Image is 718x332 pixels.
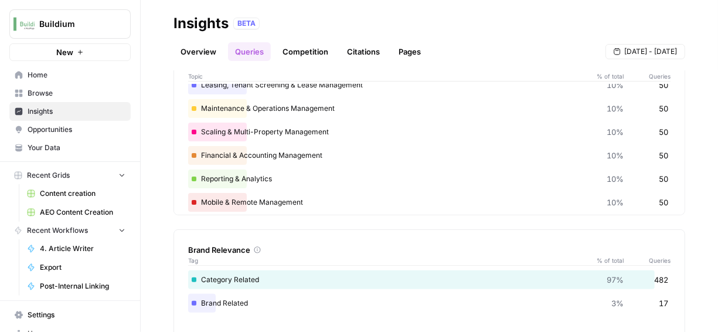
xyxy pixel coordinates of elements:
[27,170,70,181] span: Recent Grids
[22,184,131,203] a: Content creation
[611,297,624,309] span: 3%
[188,270,671,289] div: Category Related
[28,70,125,80] span: Home
[340,42,387,61] a: Citations
[588,72,624,81] span: % of total
[40,207,125,218] span: AEO Content Creation
[188,146,671,165] div: Financial & Accounting Management
[9,138,131,157] a: Your Data
[9,167,131,184] button: Recent Grids
[659,103,668,114] span: 50
[40,243,125,254] span: 4. Article Writer
[654,274,668,286] span: 482
[607,103,624,114] span: 10%
[9,84,131,103] a: Browse
[659,79,668,91] span: 50
[659,197,668,208] span: 50
[13,13,35,35] img: Buildium Logo
[659,297,668,309] span: 17
[188,99,671,118] div: Maintenance & Operations Management
[22,277,131,296] a: Post-Internal Linking
[607,274,624,286] span: 97%
[173,42,223,61] a: Overview
[22,258,131,277] a: Export
[9,43,131,61] button: New
[607,173,624,185] span: 10%
[659,150,668,161] span: 50
[22,203,131,222] a: AEO Content Creation
[605,44,685,59] button: [DATE] - [DATE]
[56,46,73,58] span: New
[624,46,677,57] span: [DATE] - [DATE]
[28,88,125,99] span: Browse
[188,294,671,313] div: Brand Related
[233,18,260,29] div: BETA
[9,9,131,39] button: Workspace: Buildium
[28,143,125,153] span: Your Data
[39,18,110,30] span: Buildium
[624,72,671,81] span: Queries
[188,72,588,81] span: Topic
[624,256,671,265] span: Queries
[607,79,624,91] span: 10%
[28,124,125,135] span: Opportunities
[40,262,125,273] span: Export
[9,66,131,84] a: Home
[40,188,125,199] span: Content creation
[40,281,125,292] span: Post-Internal Linking
[188,76,671,94] div: Leasing, Tenant Screening & Lease Management
[9,120,131,139] a: Opportunities
[607,150,624,161] span: 10%
[607,197,624,208] span: 10%
[9,102,131,121] a: Insights
[275,42,335,61] a: Competition
[188,170,671,188] div: Reporting & Analytics
[9,306,131,324] a: Settings
[188,193,671,212] div: Mobile & Remote Management
[588,256,624,265] span: % of total
[22,239,131,258] a: 4. Article Writer
[188,123,671,141] div: Scaling & Multi-Property Management
[28,310,125,320] span: Settings
[607,126,624,138] span: 10%
[27,225,88,236] span: Recent Workflows
[28,106,125,117] span: Insights
[173,14,229,33] div: Insights
[188,256,588,265] span: Tag
[392,42,428,61] a: Pages
[659,126,668,138] span: 50
[188,244,671,256] div: Brand Relevance
[659,173,668,185] span: 50
[228,42,271,61] a: Queries
[9,222,131,239] button: Recent Workflows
